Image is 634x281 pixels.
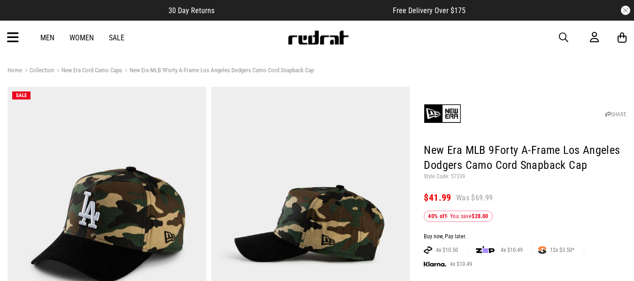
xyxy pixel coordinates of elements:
[424,95,461,132] img: New Era
[393,6,466,15] span: Free Delivery Over $175
[472,213,488,220] b: $28.00
[233,6,374,15] iframe: Customer reviews powered by Trustpilot
[538,246,546,254] img: SPLITPAY
[546,246,578,254] span: 12x $3.50*
[40,33,54,42] a: Men
[122,67,314,76] a: New Era MLB 9Forty A-Frame Los Angeles Dodgers Camo Cord Snapback Cap
[424,233,626,241] div: Buy now, Pay later.
[605,111,626,118] a: SHARE
[424,211,492,222] div: - You save
[424,143,626,173] h1: New Era MLB 9Forty A-Frame Los Angeles Dodgers Camo Cord Snapback Cap
[109,33,124,42] a: Sale
[497,246,527,254] span: 4x $10.49
[168,6,214,15] span: 30 Day Returns
[428,213,447,220] b: 40% off
[424,192,451,203] span: $41.99
[8,67,22,74] a: Home
[456,193,493,203] span: Was $69.99
[432,246,462,254] span: 4x $10.50
[287,30,349,45] img: Redrat logo
[54,67,122,76] a: New Era Cord Camo Caps
[446,260,476,268] span: 4x $10.49
[424,173,626,181] p: Style Code: 57339
[424,262,446,267] img: KLARNA
[69,33,94,42] a: Women
[476,245,495,255] img: zip
[424,246,432,254] img: AFTERPAY
[16,92,27,99] span: SALE
[22,67,54,76] a: Collection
